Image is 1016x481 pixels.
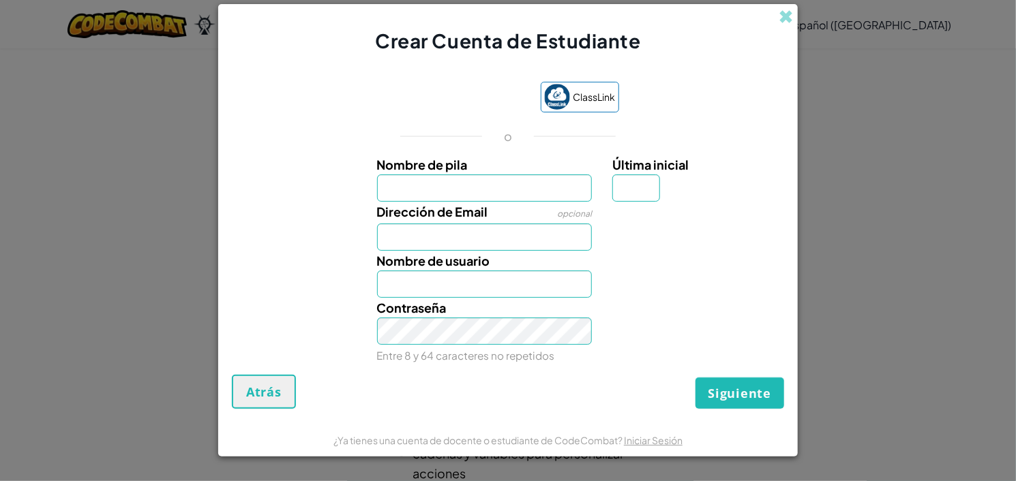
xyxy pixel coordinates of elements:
img: classlink-logo-small.png [544,84,570,110]
span: ClassLink [573,87,616,107]
span: opcional [557,208,592,219]
span: Última inicial [612,157,689,172]
button: Atrás [232,375,296,409]
span: Contraseña [377,300,447,315]
span: Nombre de usuario [377,253,490,268]
span: Nombre de pila [377,157,468,172]
span: Crear Cuenta de Estudiante [375,29,641,52]
span: Dirección de Email [377,204,488,219]
span: ¿Ya tienes una cuenta de docente o estudiante de CodeCombat? [333,434,624,446]
p: o [504,128,512,144]
iframe: Botón de Acceder con Google [391,83,534,113]
span: Atrás [246,384,282,400]
a: Iniciar Sesión [624,434,683,446]
small: Entre 8 y 64 caracteres no repetidos [377,349,555,362]
button: Siguiente [696,377,784,409]
span: Siguiente [708,385,771,401]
